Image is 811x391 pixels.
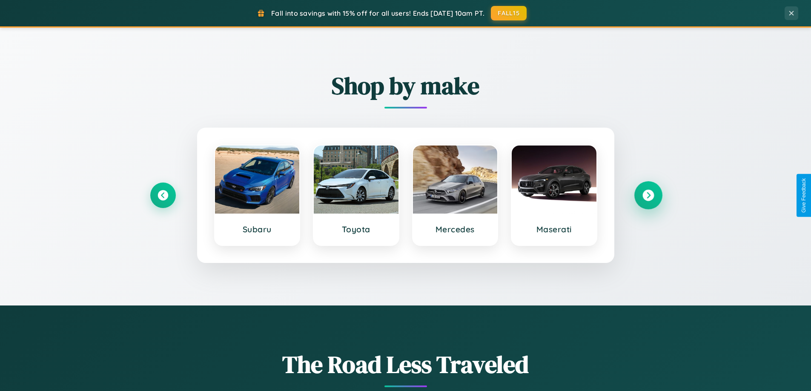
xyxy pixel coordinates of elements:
[271,9,484,17] span: Fall into savings with 15% off for all users! Ends [DATE] 10am PT.
[801,178,807,213] div: Give Feedback
[322,224,390,234] h3: Toyota
[491,6,527,20] button: FALL15
[150,348,661,381] h1: The Road Less Traveled
[421,224,489,234] h3: Mercedes
[224,224,291,234] h3: Subaru
[150,69,661,102] h2: Shop by make
[520,224,588,234] h3: Maserati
